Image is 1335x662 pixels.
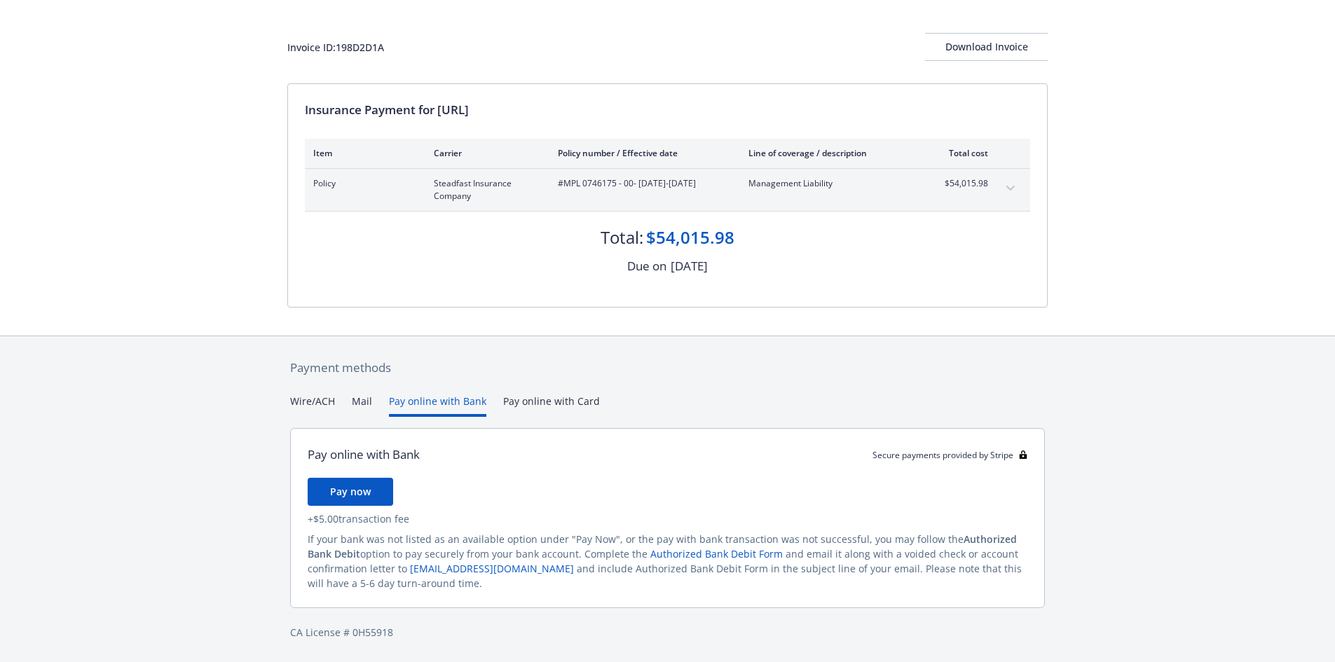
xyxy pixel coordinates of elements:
span: Management Liability [748,177,913,190]
div: + $5.00 transaction fee [308,511,1027,526]
div: [DATE] [671,257,708,275]
span: Policy [313,177,411,190]
div: Policy number / Effective date [558,147,726,159]
a: [EMAIL_ADDRESS][DOMAIN_NAME] [410,562,574,575]
span: #MPL 0746175 - 00 - [DATE]-[DATE] [558,177,726,190]
span: $54,015.98 [936,177,988,190]
div: Due on [627,257,666,275]
div: Pay online with Bank [308,446,420,464]
div: If your bank was not listed as an available option under "Pay Now", or the pay with bank transact... [308,532,1027,591]
button: Mail [352,394,372,417]
div: $54,015.98 [646,226,734,249]
span: Authorized Bank Debit [308,532,1017,560]
div: Payment methods [290,359,1045,377]
button: Wire/ACH [290,394,335,417]
button: Pay online with Card [503,394,600,417]
span: Steadfast Insurance Company [434,177,535,202]
div: Total cost [936,147,988,159]
div: PolicySteadfast Insurance Company#MPL 0746175 - 00- [DATE]-[DATE]Management Liability$54,015.98ex... [305,169,1030,211]
button: Download Invoice [925,33,1048,61]
div: CA License # 0H55918 [290,625,1045,640]
div: Download Invoice [925,34,1048,60]
div: Total: [601,226,643,249]
div: Invoice ID: 198D2D1A [287,40,384,55]
button: expand content [999,177,1022,200]
div: Item [313,147,411,159]
a: Authorized Bank Debit Form [650,547,783,560]
div: Secure payments provided by Stripe [872,449,1027,461]
div: Carrier [434,147,535,159]
span: Pay now [330,485,371,498]
button: Pay online with Bank [389,394,486,417]
button: Pay now [308,478,393,506]
div: Insurance Payment for [URL] [305,101,1030,119]
div: Line of coverage / description [748,147,913,159]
